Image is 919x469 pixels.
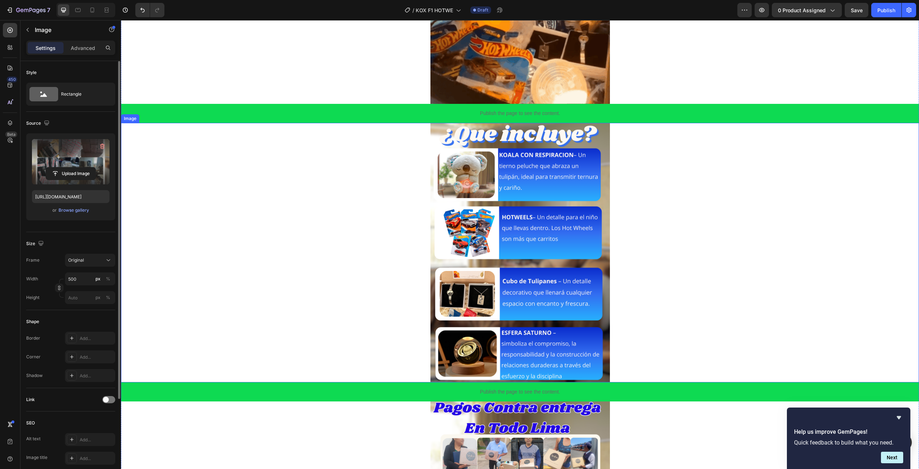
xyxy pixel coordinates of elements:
[32,190,109,203] input: https://example.com/image.jpg
[80,455,113,462] div: Add...
[61,86,105,102] div: Rectangle
[71,44,95,52] p: Advanced
[3,3,53,17] button: 7
[65,291,115,304] input: px%
[871,3,901,17] button: Publish
[26,257,39,263] label: Frame
[94,275,102,283] button: %
[36,44,56,52] p: Settings
[895,413,903,422] button: Hide survey
[46,167,96,180] button: Upload Image
[65,272,115,285] input: px%
[26,294,39,301] label: Height
[47,6,50,14] p: 7
[135,3,164,17] div: Undo/Redo
[26,396,35,403] div: Link
[477,7,488,13] span: Draft
[35,26,96,34] p: Image
[851,7,863,13] span: Save
[58,207,89,214] button: Browse gallery
[80,354,113,360] div: Add...
[26,119,51,128] div: Source
[95,294,101,301] div: px
[412,6,414,14] span: /
[1,95,17,102] div: Image
[26,276,38,282] label: Width
[80,335,113,342] div: Add...
[106,294,110,301] div: %
[95,276,101,282] div: px
[104,293,112,302] button: px
[26,69,37,76] div: Style
[772,3,842,17] button: 0 product assigned
[794,439,903,446] p: Quick feedback to build what you need.
[65,254,115,267] button: Original
[26,420,35,426] div: SEO
[26,372,43,379] div: Shadow
[794,428,903,436] h2: Help us improve GemPages!
[309,103,489,362] img: gempages_583478289419469533-ec7a73a0-08a3-4514-a352-aa360b2ef5d7.png
[5,132,17,137] div: Beta
[80,437,113,443] div: Add...
[845,3,868,17] button: Save
[416,6,453,14] span: KOX F1 HOTWE
[778,6,826,14] span: 0 product assigned
[794,413,903,463] div: Help us improve GemPages!
[104,275,112,283] button: px
[59,207,89,213] div: Browse gallery
[26,454,47,461] div: Image title
[881,452,903,463] button: Next question
[26,318,39,325] div: Shape
[94,293,102,302] button: %
[26,354,41,360] div: Corner
[26,436,41,442] div: Alt text
[106,276,110,282] div: %
[68,257,84,263] span: Original
[80,373,113,379] div: Add...
[26,239,45,249] div: Size
[121,20,919,469] iframe: Design area
[26,335,40,341] div: Border
[52,206,57,215] span: or
[7,77,17,82] div: 450
[877,6,895,14] div: Publish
